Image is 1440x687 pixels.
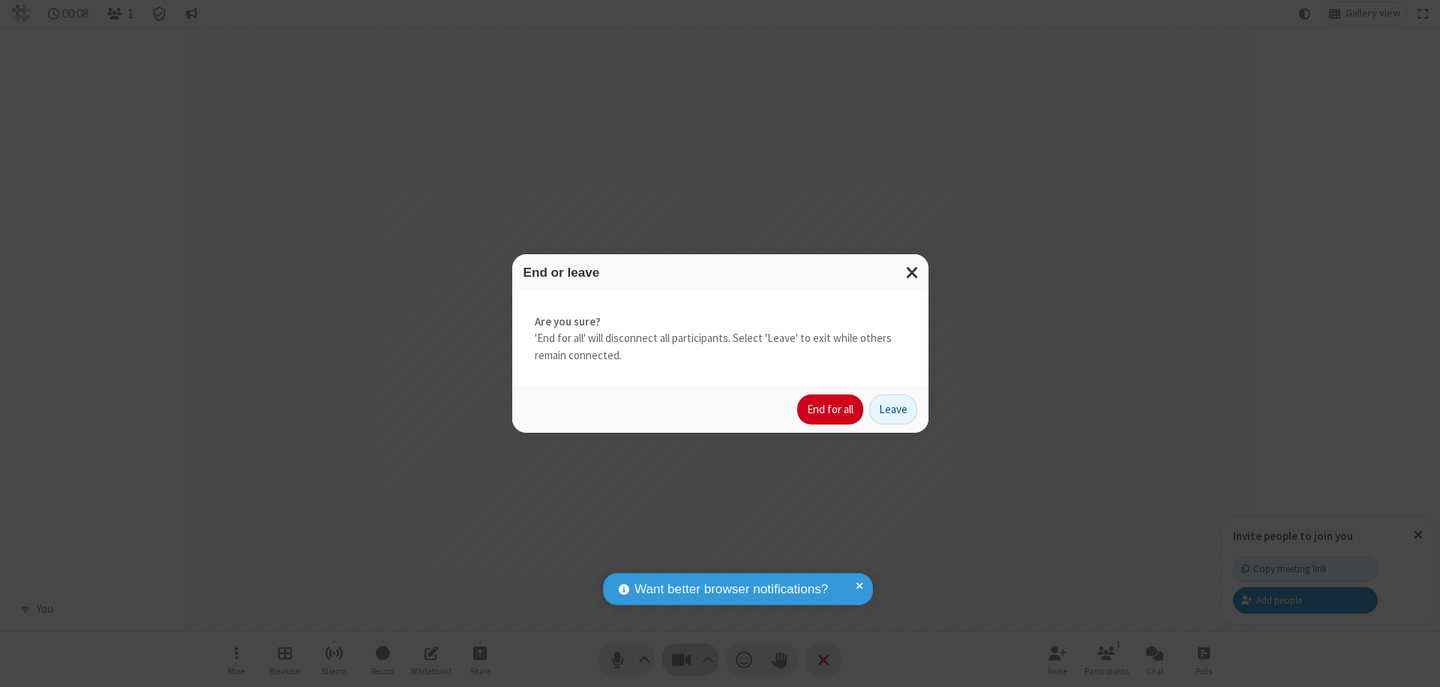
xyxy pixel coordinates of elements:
span: Want better browser notifications? [634,580,828,599]
h3: End or leave [523,265,917,280]
strong: Are you sure? [535,313,906,331]
button: Close modal [897,254,928,291]
button: Leave [869,394,917,424]
button: End for all [797,394,863,424]
div: 'End for all' will disconnect all participants. Select 'Leave' to exit while others remain connec... [512,291,928,387]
